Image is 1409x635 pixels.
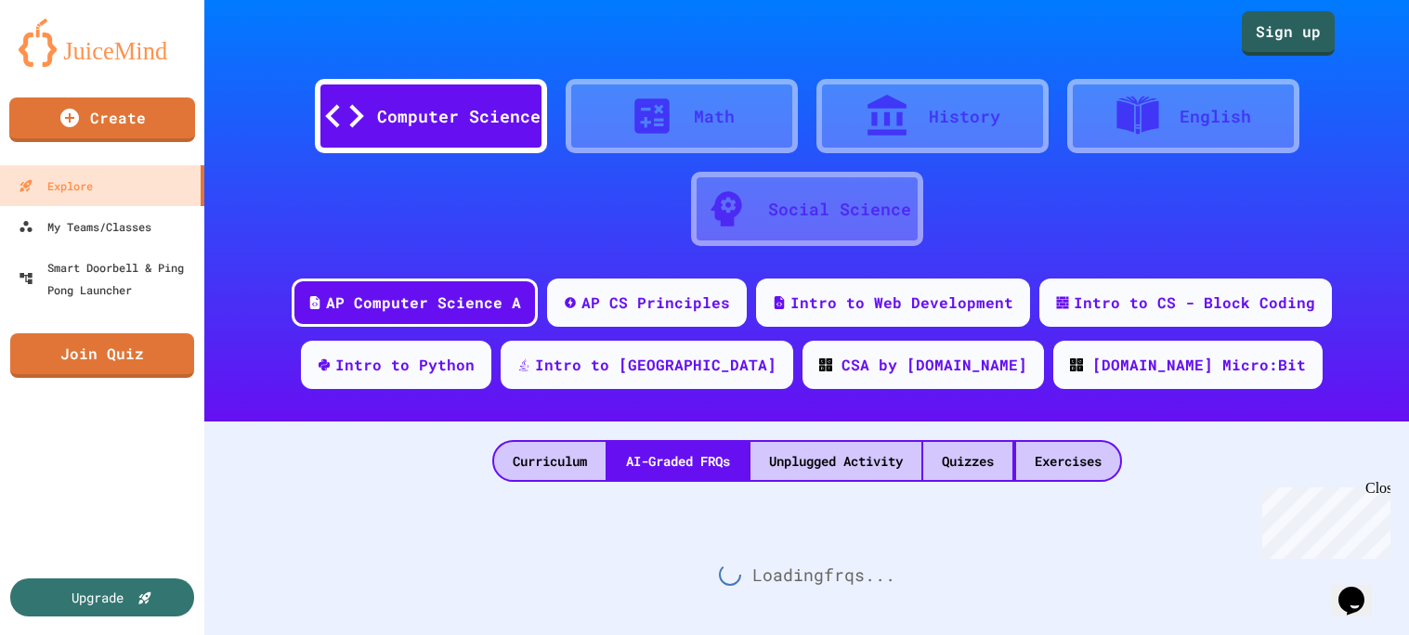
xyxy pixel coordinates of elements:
div: CSA by [DOMAIN_NAME] [841,354,1027,376]
div: Unplugged Activity [750,442,921,480]
div: History [929,104,1000,129]
img: CODE_logo_RGB.png [1070,358,1083,371]
a: Join Quiz [10,333,194,378]
div: Intro to Web Development [790,292,1013,314]
div: AI-Graded FRQs [607,442,749,480]
div: Intro to [GEOGRAPHIC_DATA] [535,354,776,376]
div: English [1180,104,1251,129]
iframe: chat widget [1255,480,1390,559]
div: Chat with us now!Close [7,7,128,118]
div: My Teams/Classes [19,215,151,238]
div: Social Science [768,197,911,222]
div: AP Computer Science A [326,292,521,314]
div: Smart Doorbell & Ping Pong Launcher [19,256,197,301]
div: [DOMAIN_NAME] Micro:Bit [1092,354,1306,376]
div: Math [694,104,735,129]
img: logo-orange.svg [19,19,186,67]
div: Upgrade [72,588,124,607]
iframe: chat widget [1331,561,1390,616]
div: Intro to CS - Block Coding [1074,292,1315,314]
img: CODE_logo_RGB.png [819,358,832,371]
div: Quizzes [923,442,1012,480]
div: Exercises [1016,442,1120,480]
div: Curriculum [494,442,606,480]
div: Computer Science [377,104,541,129]
a: Create [9,97,195,142]
a: Sign up [1242,11,1335,56]
div: AP CS Principles [581,292,730,314]
div: Intro to Python [335,354,475,376]
div: Explore [19,175,93,197]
